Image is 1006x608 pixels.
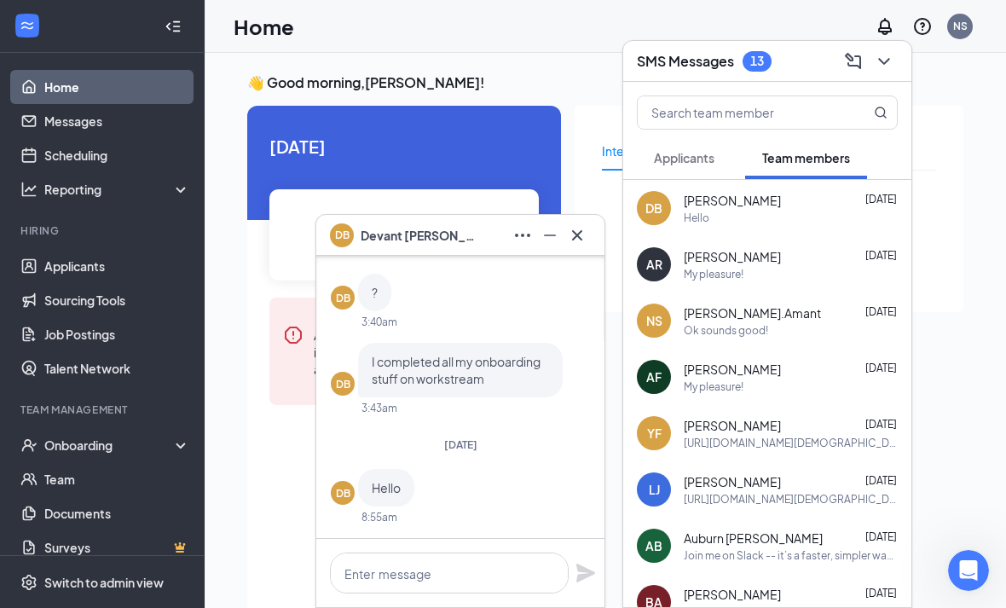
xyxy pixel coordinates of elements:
div: 8:55am [361,510,397,524]
div: My pleasure! [684,379,743,394]
div: NS [646,312,662,329]
h1: Home [234,12,294,41]
div: AF [646,368,662,385]
span: [PERSON_NAME] [684,586,781,603]
svg: ChevronDown [874,51,894,72]
button: Minimize [536,222,564,249]
span: [DATE] [865,474,897,487]
span: [DATE] [865,418,897,431]
a: Scheduling [44,138,190,172]
a: Documents [44,496,190,530]
div: DB [645,200,662,217]
div: [URL][DOMAIN_NAME][DEMOGRAPHIC_DATA] [684,436,898,450]
button: Ellipses [509,222,536,249]
span: Home [38,494,76,506]
a: Job Postings [44,317,190,351]
svg: WorkstreamLogo [19,17,36,34]
button: Cross [564,222,591,249]
a: Applicants [44,249,190,283]
svg: Error [283,325,304,345]
span: I completed all my onboarding stuff on workstream [372,354,541,386]
div: Applicants are unable to schedule interviews until you set up your availability. [314,325,525,378]
img: Profile image for CJ [232,27,266,61]
div: LJ [649,481,660,498]
span: Tickets [263,494,305,506]
svg: Settings [20,574,38,591]
span: [DATE] [865,249,897,262]
div: Hello [684,211,709,225]
svg: Minimize [540,225,560,246]
div: 3:40am [361,315,397,329]
span: [PERSON_NAME] [684,192,781,209]
span: [PERSON_NAME] [684,361,781,378]
span: [PERSON_NAME] [684,473,781,490]
svg: Plane [575,563,596,583]
span: [DATE] [269,133,539,159]
a: SurveysCrown [44,530,190,565]
span: ? [372,285,378,300]
button: ChevronDown [870,48,898,75]
input: Search team member [638,96,840,129]
div: AR [646,256,662,273]
svg: UserCheck [20,437,38,454]
div: Close [293,27,324,58]
div: 13 [750,54,764,68]
a: Sourcing Tools [44,283,190,317]
div: Ok sounds good! [684,323,768,338]
div: Team Management [20,402,187,417]
span: [DATE] [865,193,897,206]
svg: Collapse [165,18,182,35]
div: NS [953,19,968,33]
p: How can we help? [34,150,307,179]
div: Hiring [20,223,187,238]
div: YF [647,425,662,442]
svg: Notifications [875,16,895,37]
h3: SMS Messages [637,52,734,71]
span: [PERSON_NAME].Amant [684,304,821,321]
div: Onboarding [44,437,176,454]
img: Profile image for Joel [167,27,201,61]
span: [DATE] [865,362,897,374]
iframe: Intercom live chat [948,550,989,591]
span: Team members [762,150,850,165]
div: Send us a messageWe typically reply in under a minute [17,200,324,265]
span: [PERSON_NAME] [684,248,781,265]
a: Messages [44,104,190,138]
svg: Ellipses [512,225,533,246]
div: We typically reply in under a minute [35,233,285,251]
h3: 👋 Good morning, [PERSON_NAME] ! [247,73,963,92]
img: Profile image for Anne [199,27,234,61]
a: Talent Network [44,351,190,385]
span: Auburn [PERSON_NAME] [684,530,823,547]
span: [DATE] [865,305,897,318]
span: Messages [142,494,200,506]
span: [DATE] [865,587,897,599]
div: [URL][DOMAIN_NAME][DEMOGRAPHIC_DATA] [684,492,898,507]
span: [PERSON_NAME] [684,417,781,434]
svg: Cross [567,225,587,246]
img: logo [34,36,133,57]
div: My pleasure! [684,267,743,281]
span: [DATE] [444,438,477,451]
div: DB [336,486,350,501]
div: Switch to admin view [44,574,164,591]
svg: QuestionInfo [912,16,933,37]
span: Devant [PERSON_NAME] [361,226,480,245]
span: Hello [372,480,401,495]
div: Send us a message [35,215,285,233]
button: Messages [113,451,227,519]
button: Tickets [228,451,341,519]
span: [DATE] [865,530,897,543]
svg: Analysis [20,181,38,198]
button: ComposeMessage [840,48,867,75]
span: Applicants [654,150,714,165]
div: DB [336,291,350,305]
div: 3:43am [361,401,397,415]
a: Team [44,462,190,496]
svg: MagnifyingGlass [874,106,887,119]
svg: ComposeMessage [843,51,864,72]
div: AB [645,537,662,554]
div: Join me on Slack -- it’s a faster, simpler way to work. Sign up here, from any device: [URL][DOMA... [684,548,898,563]
div: Reporting [44,181,191,198]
